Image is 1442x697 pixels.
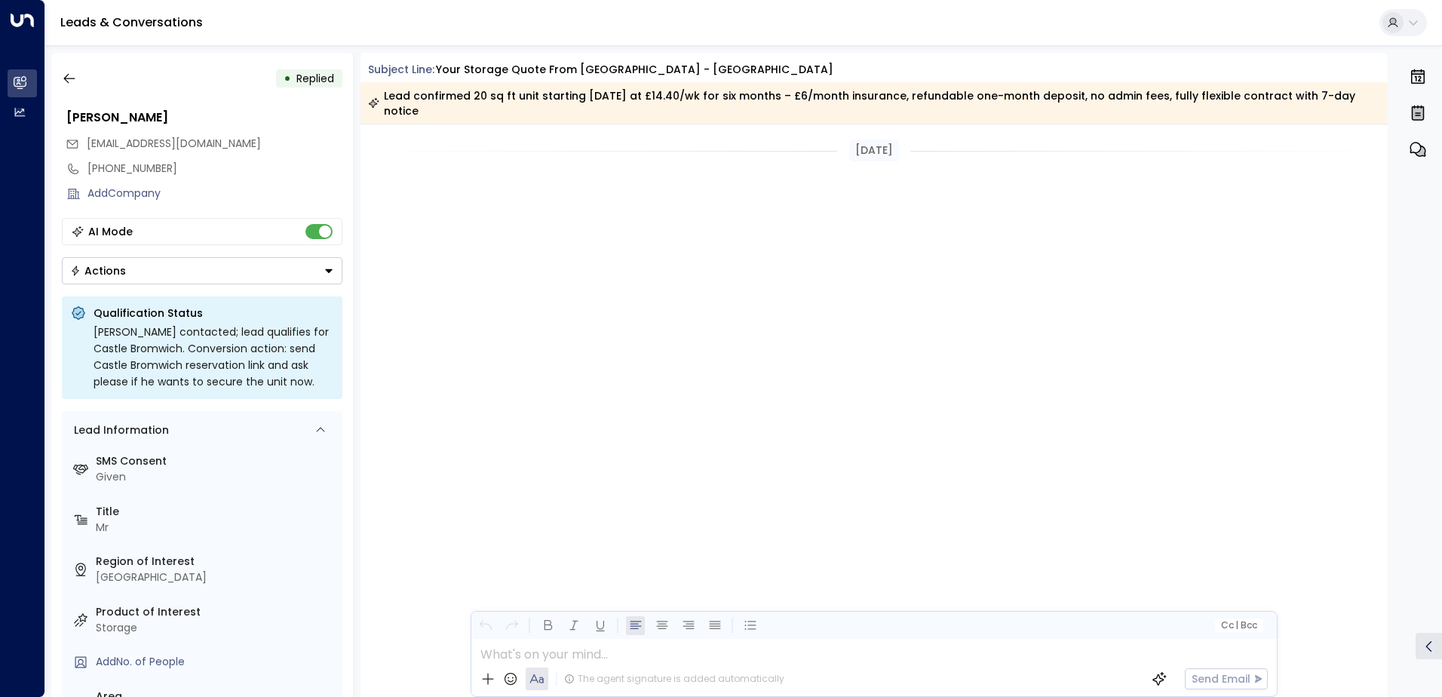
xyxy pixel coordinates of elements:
div: AddNo. of People [96,654,336,670]
button: Actions [62,257,342,284]
span: robinfdoran@outlook.com [87,136,261,152]
span: Subject Line: [368,62,434,77]
div: Actions [70,264,126,278]
div: Storage [96,620,336,636]
label: Title [96,504,336,520]
span: Cc Bcc [1220,620,1256,631]
div: AddCompany [87,186,342,201]
div: The agent signature is added automatically [564,672,784,686]
button: Redo [502,616,521,635]
label: Product of Interest [96,604,336,620]
label: SMS Consent [96,453,336,469]
div: Lead confirmed 20 sq ft unit starting [DATE] at £14.40/wk for six months – £6/month insurance, re... [368,88,1379,118]
div: Given [96,469,336,485]
div: [PHONE_NUMBER] [87,161,342,177]
div: • [284,65,291,92]
div: Mr [96,520,336,536]
div: AI Mode [88,224,133,239]
p: Qualification Status [94,306,333,321]
div: Button group with a nested menu [62,257,342,284]
div: Your storage quote from [GEOGRAPHIC_DATA] - [GEOGRAPHIC_DATA] [436,62,833,78]
span: | [1235,620,1238,631]
span: Replied [296,71,334,86]
label: Region of Interest [96,554,336,570]
div: Lead Information [69,422,169,438]
button: Undo [476,616,495,635]
div: [PERSON_NAME] contacted; lead qualifies for Castle Bromwich. Conversion action: send Castle Bromw... [94,324,333,390]
a: Leads & Conversations [60,14,203,31]
div: [PERSON_NAME] [66,109,342,127]
button: Cc|Bcc [1214,619,1263,633]
div: [GEOGRAPHIC_DATA] [96,570,336,585]
span: [EMAIL_ADDRESS][DOMAIN_NAME] [87,136,261,151]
